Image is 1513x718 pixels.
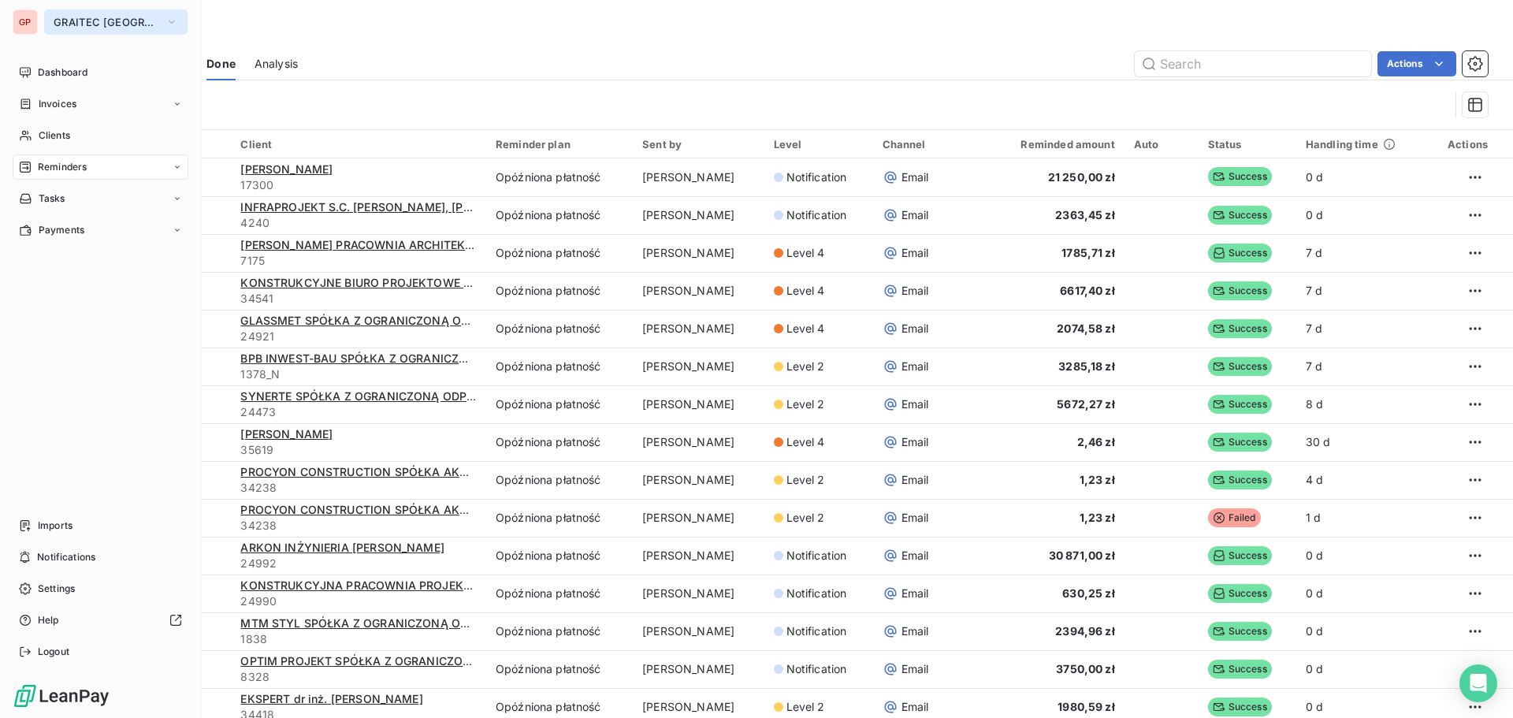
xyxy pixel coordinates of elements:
[240,291,477,307] span: 34541
[39,97,76,111] span: Invoices
[486,612,633,650] td: Opóźniona płatność
[633,461,764,499] td: [PERSON_NAME]
[633,385,764,423] td: [PERSON_NAME]
[1055,208,1115,221] span: 2363,45 zł
[786,548,847,564] span: Notification
[240,654,613,668] span: OPTIM PROJEKT SPÓŁKA Z OGRANICZONĄ ODPOWIEDZIALNOŚCIĄ
[786,245,825,261] span: Level 4
[774,138,864,151] div: Level
[240,329,477,344] span: 24921
[39,223,84,237] span: Payments
[240,465,498,478] span: PROCYON CONSTRUCTION SPÓŁKA AKCYJNA
[633,575,764,612] td: [PERSON_NAME]
[786,699,825,715] span: Level 2
[240,427,333,441] span: [PERSON_NAME]
[1296,499,1425,537] td: 1 d
[240,177,477,193] span: 17300
[1296,385,1425,423] td: 8 d
[486,499,633,537] td: Opóźniona płatność
[240,593,477,609] span: 24990
[1208,584,1272,603] span: Success
[1296,348,1425,385] td: 7 d
[240,253,477,269] span: 7175
[901,586,929,601] span: Email
[486,348,633,385] td: Opóźniona płatność
[1208,546,1272,565] span: Success
[240,138,272,151] span: Client
[633,234,764,272] td: [PERSON_NAME]
[13,608,188,633] a: Help
[1208,244,1272,262] span: Success
[39,128,70,143] span: Clients
[786,510,825,526] span: Level 2
[1434,138,1488,151] div: Actions
[240,366,477,382] span: 1378_N
[633,158,764,196] td: [PERSON_NAME]
[1296,537,1425,575] td: 0 d
[1296,158,1425,196] td: 0 d
[1296,272,1425,310] td: 7 d
[38,645,69,659] span: Logout
[240,556,477,571] span: 24992
[786,396,825,412] span: Level 2
[1057,322,1115,335] span: 2074,58 zł
[633,499,764,537] td: [PERSON_NAME]
[486,158,633,196] td: Opóźniona płatność
[1208,395,1272,414] span: Success
[1060,284,1115,297] span: 6617,40 zł
[1208,138,1287,151] div: Status
[1208,471,1272,489] span: Success
[486,650,633,688] td: Opóźniona płatność
[786,661,847,677] span: Notification
[786,623,847,639] span: Notification
[240,442,477,458] span: 35619
[1296,612,1425,650] td: 0 d
[13,683,110,709] img: Logo LeanPay
[901,699,929,715] span: Email
[240,389,573,403] span: SYNERTE SPÓŁKA Z OGRANICZONĄ ODPOWIEDZIALNOŚCIĄ
[486,537,633,575] td: Opóźniona płatność
[240,238,589,251] span: [PERSON_NAME] PRACOWNIA ARCHITEKTONICZNA PANTELIJA
[240,631,477,647] span: 1838
[901,472,929,488] span: Email
[240,541,444,554] span: ARKON INŻYNIERIA [PERSON_NAME]
[240,578,688,592] span: KONSTRUKCYJNA PRACOWNIA PROJEKTOWA [PERSON_NAME] [PERSON_NAME]
[1306,138,1378,151] span: Handling time
[642,138,754,151] div: Sent by
[901,510,929,526] span: Email
[786,472,825,488] span: Level 2
[38,65,87,80] span: Dashboard
[901,245,929,261] span: Email
[633,196,764,234] td: [PERSON_NAME]
[978,138,1114,151] div: Reminded amount
[901,169,929,185] span: Email
[486,196,633,234] td: Opóźniona płatność
[901,396,929,412] span: Email
[901,321,929,337] span: Email
[633,612,764,650] td: [PERSON_NAME]
[1208,357,1272,376] span: Success
[1208,167,1272,186] span: Success
[240,692,422,705] span: EKSPERT dr inż. [PERSON_NAME]
[633,650,764,688] td: [PERSON_NAME]
[240,616,582,630] span: MTM STYL SPÓŁKA Z OGRANICZONĄ ODPOWIEDZIALNOŚCIĄ
[786,586,847,601] span: Notification
[255,56,298,72] span: Analysis
[1208,698,1272,716] span: Success
[240,480,477,496] span: 34238
[38,613,59,627] span: Help
[240,404,477,420] span: 24473
[901,359,929,374] span: Email
[633,310,764,348] td: [PERSON_NAME]
[240,669,477,685] span: 8328
[786,169,847,185] span: Notification
[38,160,87,174] span: Reminders
[486,272,633,310] td: Opóźniona płatność
[54,16,159,28] span: GRAITEC [GEOGRAPHIC_DATA]
[486,575,633,612] td: Opóźniona płatność
[633,537,764,575] td: [PERSON_NAME]
[486,385,633,423] td: Opóźniona płatność
[39,192,65,206] span: Tasks
[1077,435,1115,448] span: 2,46 zł
[633,272,764,310] td: [PERSON_NAME]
